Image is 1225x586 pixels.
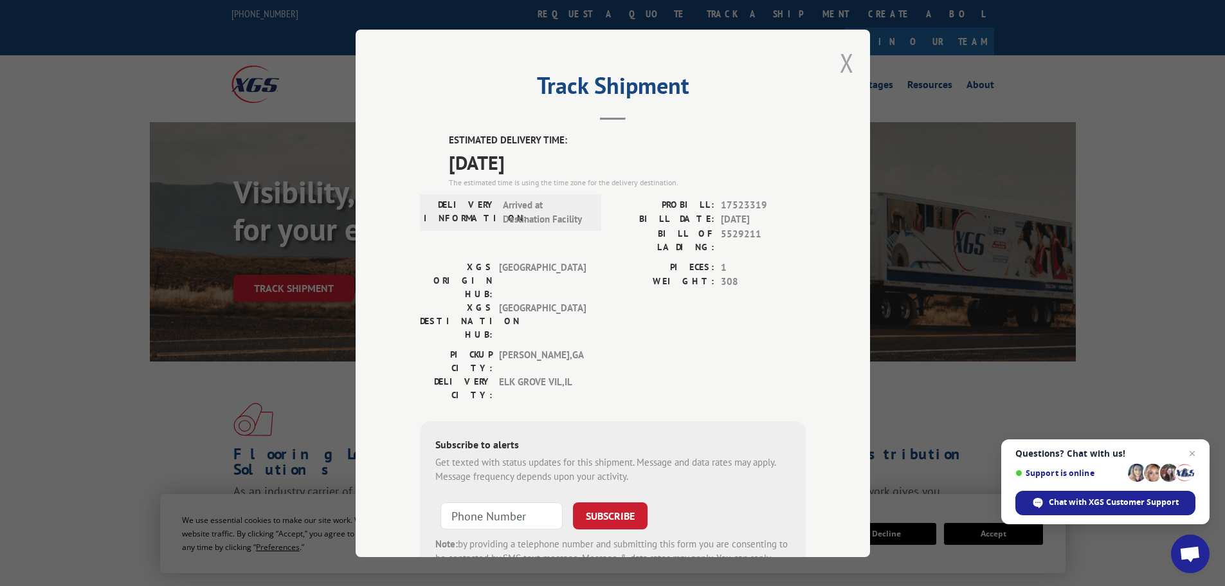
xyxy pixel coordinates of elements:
span: [GEOGRAPHIC_DATA] [499,300,586,341]
span: [GEOGRAPHIC_DATA] [499,260,586,300]
div: Open chat [1171,535,1210,573]
div: Get texted with status updates for this shipment. Message and data rates may apply. Message frequ... [435,455,790,484]
label: BILL OF LADING: [613,226,714,253]
label: DELIVERY INFORMATION: [424,197,496,226]
span: [DATE] [721,212,806,227]
span: 1 [721,260,806,275]
span: Arrived at Destination Facility [503,197,590,226]
span: Support is online [1015,468,1123,478]
label: PICKUP CITY: [420,347,493,374]
span: 5529211 [721,226,806,253]
div: Subscribe to alerts [435,436,790,455]
label: ESTIMATED DELIVERY TIME: [449,133,806,148]
span: Chat with XGS Customer Support [1049,497,1179,508]
label: PIECES: [613,260,714,275]
label: PROBILL: [613,197,714,212]
label: WEIGHT: [613,275,714,289]
label: BILL DATE: [613,212,714,227]
span: Close chat [1184,446,1200,461]
h2: Track Shipment [420,77,806,101]
button: SUBSCRIBE [573,502,648,529]
span: 17523319 [721,197,806,212]
label: XGS DESTINATION HUB: [420,300,493,341]
label: DELIVERY CITY: [420,374,493,401]
input: Phone Number [440,502,563,529]
span: ELK GROVE VIL , IL [499,374,586,401]
span: [PERSON_NAME] , GA [499,347,586,374]
div: The estimated time is using the time zone for the delivery destination. [449,176,806,188]
span: Questions? Chat with us! [1015,448,1195,459]
div: Chat with XGS Customer Support [1015,491,1195,515]
span: [DATE] [449,147,806,176]
span: 308 [721,275,806,289]
strong: Note: [435,537,458,549]
button: Close modal [840,46,854,80]
label: XGS ORIGIN HUB: [420,260,493,300]
div: by providing a telephone number and submitting this form you are consenting to be contacted by SM... [435,536,790,580]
